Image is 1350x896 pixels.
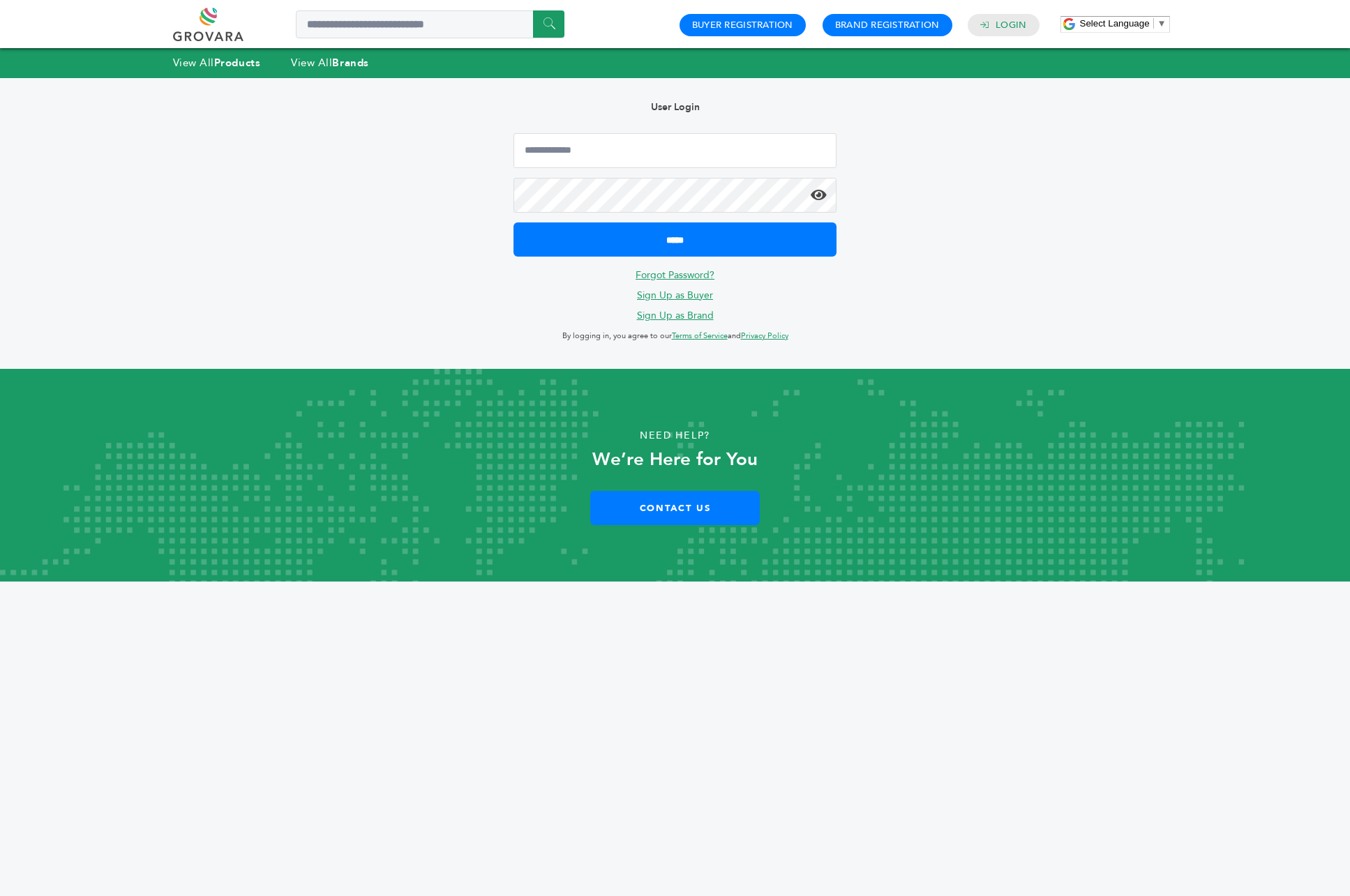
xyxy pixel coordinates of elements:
[637,309,714,322] a: Sign Up as Brand
[637,289,713,302] a: Sign Up as Buyer
[672,331,728,341] a: Terms of Service
[291,56,369,70] a: View AllBrands
[636,268,714,282] a: Forgot Password?
[692,19,793,31] a: Buyer Registration
[590,491,760,525] a: Contact Us
[741,331,788,341] a: Privacy Policy
[1080,18,1167,29] a: Select Language​
[651,100,700,114] b: User Login
[68,425,1283,446] p: Need Help?
[173,56,261,70] a: View AllProducts
[1080,18,1150,29] span: Select Language
[592,447,758,472] strong: We’re Here for You
[1157,18,1167,29] span: ▼
[513,133,837,168] input: Email Address
[996,19,1026,31] a: Login
[513,178,837,213] input: Password
[296,10,564,38] input: Search a product or brand...
[332,56,368,70] strong: Brands
[1153,18,1154,29] span: ​
[513,328,837,344] p: By logging in, you agree to our and
[214,56,260,70] strong: Products
[835,19,940,31] a: Brand Registration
